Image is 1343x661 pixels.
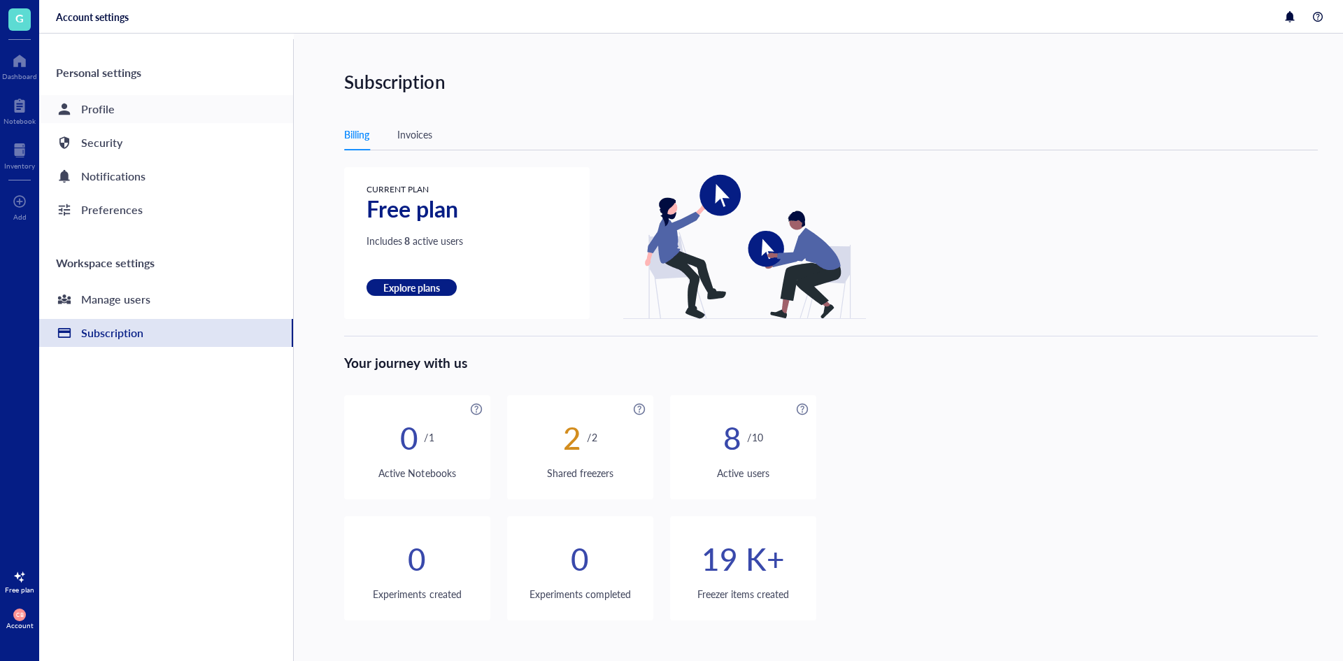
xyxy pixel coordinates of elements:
a: Inventory [4,139,35,170]
div: Account [6,621,34,630]
div: Add [13,213,27,221]
a: Security [39,129,293,157]
div: Experiments created [344,586,490,602]
div: Free plan [5,585,34,594]
div: Inventory [4,162,35,170]
div: Dashboard [2,72,37,80]
div: 2 [563,429,581,445]
button: Explore plans [367,279,457,296]
div: Your journey with us [344,336,1318,373]
a: Explore plans [367,279,463,296]
a: Dashboard [2,50,37,80]
div: Active users [670,465,816,481]
a: Profile [39,95,293,123]
div: CURRENT PLAN [367,184,463,195]
div: 0 [571,550,589,566]
img: upgrade-illus-white-XrKN6sB1.png [623,167,866,319]
div: Freezer items created [670,586,816,602]
div: Profile [81,99,115,119]
div: 0 [400,429,418,445]
div: Includes active users [367,233,463,248]
div: Notifications [81,166,145,186]
a: Subscription [39,319,293,347]
div: Workspace settings [39,246,293,280]
div: Manage users [81,290,150,309]
span: G [15,9,24,27]
div: Invoices [397,127,432,142]
div: Shared freezers [507,465,653,481]
div: / 2 [587,429,597,445]
a: Manage users [39,285,293,313]
div: Free plan [367,201,463,216]
div: Notebook [3,117,36,125]
span: CB [16,611,23,618]
div: / 1 [424,429,434,445]
div: Preferences [81,200,143,220]
div: Billing [344,127,369,142]
div: Security [81,133,122,152]
div: Personal settings [39,56,293,90]
div: 8 [723,429,741,445]
span: Explore plans [383,281,440,294]
div: Account settings [56,10,129,23]
div: 0 [408,550,426,566]
a: Notebook [3,94,36,125]
div: Subscription [344,67,1340,97]
div: Subscription [81,323,143,343]
a: Preferences [39,196,293,224]
div: Active Notebooks [344,465,490,481]
a: Notifications [39,162,293,190]
div: 19 K+ [702,550,784,566]
div: Experiments completed [507,586,653,602]
span: 8 [402,233,410,248]
div: / 10 [747,429,762,445]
